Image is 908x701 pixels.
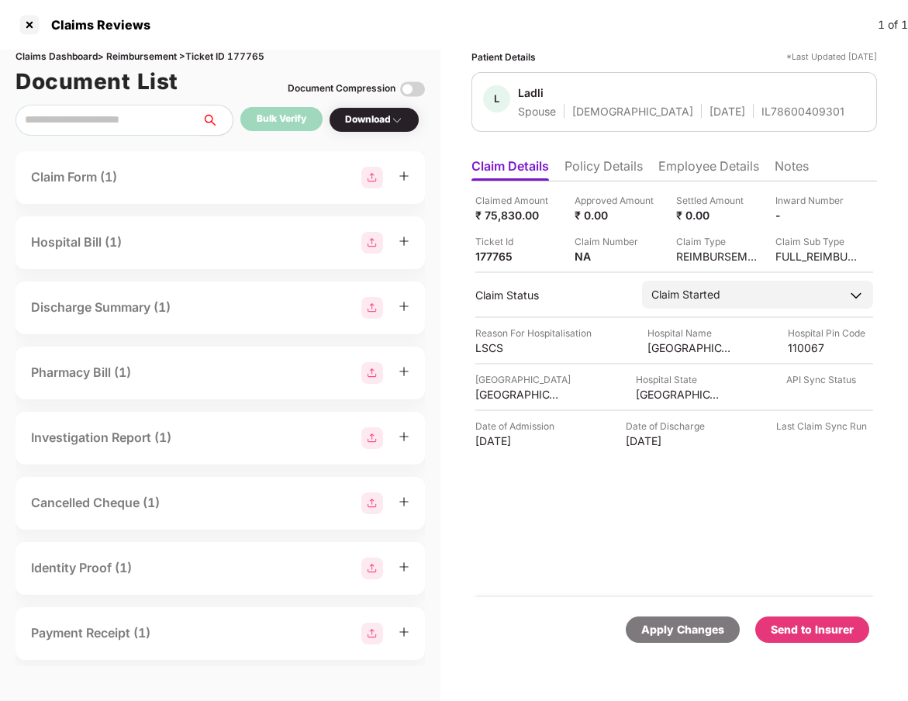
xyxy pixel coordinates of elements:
[676,234,761,249] div: Claim Type
[775,249,861,264] div: FULL_REIMBURSEMENT
[31,363,131,382] div: Pharmacy Bill (1)
[361,427,383,449] img: svg+xml;base64,PHN2ZyBpZD0iR3JvdXBfMjg4MTMiIGRhdGEtbmFtZT0iR3JvdXAgMjg4MTMiIHhtbG5zPSJodHRwOi8vd3...
[201,114,233,126] span: search
[399,561,409,572] span: plus
[676,249,761,264] div: REIMBURSEMENT
[475,419,561,433] div: Date of Admission
[201,105,233,136] button: search
[572,104,693,119] div: [DEMOGRAPHIC_DATA]
[626,433,711,448] div: [DATE]
[775,193,861,208] div: Inward Number
[257,112,306,126] div: Bulk Verify
[651,286,720,303] div: Claim Started
[786,50,877,64] div: *Last Updated [DATE]
[775,208,861,223] div: -
[361,232,383,254] img: svg+xml;base64,PHN2ZyBpZD0iR3JvdXBfMjg4MTMiIGRhdGEtbmFtZT0iR3JvdXAgMjg4MTMiIHhtbG5zPSJodHRwOi8vd3...
[518,104,556,119] div: Spouse
[399,236,409,247] span: plus
[761,104,844,119] div: IL78600409301
[31,167,117,187] div: Claim Form (1)
[788,340,873,355] div: 110067
[475,433,561,448] div: [DATE]
[16,64,178,98] h1: Document List
[575,234,660,249] div: Claim Number
[475,387,561,402] div: [GEOGRAPHIC_DATA]
[848,288,864,303] img: downArrowIcon
[361,167,383,188] img: svg+xml;base64,PHN2ZyBpZD0iR3JvdXBfMjg4MTMiIGRhdGEtbmFtZT0iR3JvdXAgMjg4MTMiIHhtbG5zPSJodHRwOi8vd3...
[16,50,425,64] div: Claims Dashboard > Reimbursement > Ticket ID 177765
[626,419,711,433] div: Date of Discharge
[399,366,409,377] span: plus
[399,627,409,637] span: plus
[575,193,660,208] div: Approved Amount
[647,326,733,340] div: Hospital Name
[361,623,383,644] img: svg+xml;base64,PHN2ZyBpZD0iR3JvdXBfMjg4MTMiIGRhdGEtbmFtZT0iR3JvdXAgMjg4MTMiIHhtbG5zPSJodHRwOi8vd3...
[709,104,745,119] div: [DATE]
[31,558,132,578] div: Identity Proof (1)
[361,558,383,579] img: svg+xml;base64,PHN2ZyBpZD0iR3JvdXBfMjg4MTMiIGRhdGEtbmFtZT0iR3JvdXAgMjg4MTMiIHhtbG5zPSJodHRwOi8vd3...
[475,326,592,340] div: Reason For Hospitalisation
[345,112,403,127] div: Download
[676,193,761,208] div: Settled Amount
[31,493,160,513] div: Cancelled Cheque (1)
[575,249,660,264] div: NA
[776,419,867,433] div: Last Claim Sync Run
[42,17,150,33] div: Claims Reviews
[475,193,561,208] div: Claimed Amount
[31,428,171,447] div: Investigation Report (1)
[676,208,761,223] div: ₹ 0.00
[399,431,409,442] span: plus
[775,158,809,181] li: Notes
[475,288,627,302] div: Claim Status
[636,372,721,387] div: Hospital State
[647,340,733,355] div: [GEOGRAPHIC_DATA]
[575,208,660,223] div: ₹ 0.00
[400,77,425,102] img: svg+xml;base64,PHN2ZyBpZD0iVG9nZ2xlLTMyeDMyIiB4bWxucz0iaHR0cDovL3d3dy53My5vcmcvMjAwMC9zdmciIHdpZH...
[471,50,536,64] div: Patient Details
[641,621,724,638] div: Apply Changes
[361,297,383,319] img: svg+xml;base64,PHN2ZyBpZD0iR3JvdXBfMjg4MTMiIGRhdGEtbmFtZT0iR3JvdXAgMjg4MTMiIHhtbG5zPSJodHRwOi8vd3...
[658,158,759,181] li: Employee Details
[288,81,395,96] div: Document Compression
[399,171,409,181] span: plus
[361,362,383,384] img: svg+xml;base64,PHN2ZyBpZD0iR3JvdXBfMjg4MTMiIGRhdGEtbmFtZT0iR3JvdXAgMjg4MTMiIHhtbG5zPSJodHRwOi8vd3...
[775,234,861,249] div: Claim Sub Type
[475,208,561,223] div: ₹ 75,830.00
[475,234,561,249] div: Ticket Id
[771,621,854,638] div: Send to Insurer
[31,233,122,252] div: Hospital Bill (1)
[475,340,561,355] div: LSCS
[391,114,403,126] img: svg+xml;base64,PHN2ZyBpZD0iRHJvcGRvd24tMzJ4MzIiIHhtbG5zPSJodHRwOi8vd3d3LnczLm9yZy8yMDAwL3N2ZyIgd2...
[564,158,643,181] li: Policy Details
[399,301,409,312] span: plus
[471,158,549,181] li: Claim Details
[31,298,171,317] div: Discharge Summary (1)
[788,326,873,340] div: Hospital Pin Code
[399,496,409,507] span: plus
[878,16,908,33] div: 1 of 1
[786,372,856,387] div: API Sync Status
[475,249,561,264] div: 177765
[483,85,510,112] div: L
[518,85,544,100] div: Ladli
[31,623,150,643] div: Payment Receipt (1)
[636,387,721,402] div: [GEOGRAPHIC_DATA]
[361,492,383,514] img: svg+xml;base64,PHN2ZyBpZD0iR3JvdXBfMjg4MTMiIGRhdGEtbmFtZT0iR3JvdXAgMjg4MTMiIHhtbG5zPSJodHRwOi8vd3...
[475,372,571,387] div: [GEOGRAPHIC_DATA]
